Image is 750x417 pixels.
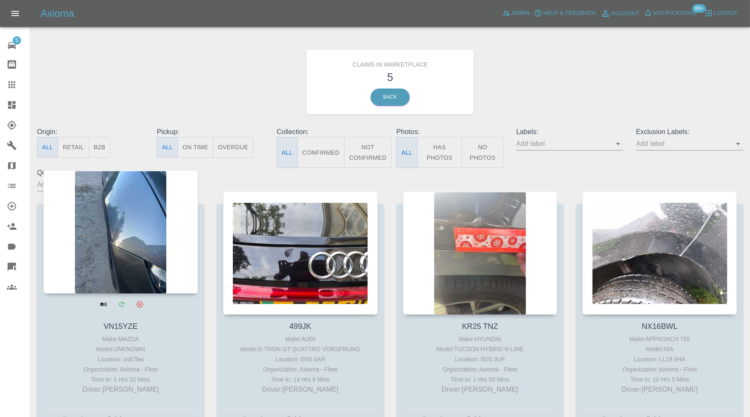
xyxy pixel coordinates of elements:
[45,385,196,395] p: Driver: [PERSON_NAME]
[225,354,376,364] div: Location: EN5 4AR
[277,137,298,168] button: All
[225,374,376,385] div: Time in: 14 Hrs 9 Mins
[512,8,530,18] span: Admin
[89,137,111,158] button: B2B
[225,334,376,344] div: Make: AUDI
[642,7,699,20] button: Notifications
[585,344,735,354] div: Model: N/A
[371,89,410,106] a: Back
[37,168,144,178] p: Quoters:
[462,137,504,168] button: No Photos
[405,374,555,385] div: Time in: 1 Hrs 50 Mins
[157,127,264,137] p: Pickup:
[95,296,112,313] a: View
[500,7,532,20] a: Admin
[532,7,598,20] button: Help & Feedback
[313,56,467,69] h6: Claims in Marketplace
[598,7,642,20] a: Account
[213,137,254,158] button: Overdue
[45,364,196,374] div: Organization: Axioma - Fleet
[585,334,735,344] div: Make: APPROACH 765
[396,137,417,168] button: All
[585,385,735,395] p: Driver: [PERSON_NAME]
[732,138,744,150] button: Open
[313,69,467,85] h3: 5
[405,364,555,374] div: Organization: Axioma - Fleet
[225,344,376,354] div: Model: E-TRON GT QUATTRO VORSPRUNG
[611,9,640,19] span: Account
[417,137,462,168] button: Has Photos
[585,354,735,364] div: Location: LL19 9HA
[714,8,738,18] span: Logout
[585,374,735,385] div: Time in: 10 Hrs 5 Mins
[40,7,74,20] h5: Axioma
[225,385,376,395] p: Driver: [PERSON_NAME]
[585,364,735,374] div: Organization: Axioma - Fleet
[13,36,21,45] span: 5
[277,127,384,137] p: Collection:
[45,344,196,354] div: Model: UNKNOWN
[45,334,196,344] div: Make: MAZDA
[516,137,611,150] input: Add label
[543,8,596,18] span: Help & Feedback
[104,322,138,331] a: VN15YZE
[157,137,178,158] button: All
[396,127,503,137] p: Photos:
[692,4,706,13] span: 99+
[405,354,555,364] div: Location: SG5 3UF
[405,334,555,344] div: Make: HYUNDAI
[58,137,89,158] button: Retail
[45,354,196,364] div: Location: sn67bw
[344,137,391,168] button: Not Confirmed
[636,137,730,150] input: Add label
[225,364,376,374] div: Organization: Axioma - Fleet
[636,127,743,137] p: Exclusion Labels:
[37,137,58,158] button: All
[516,127,623,137] p: Labels:
[653,8,697,18] span: Notifications
[178,137,214,158] button: On Time
[113,296,130,313] a: Modify
[5,3,25,24] button: Open drawer
[37,178,131,191] input: Add quoter
[297,137,344,168] button: Confirmed
[289,322,311,331] a: 499JK
[612,138,624,150] button: Open
[131,296,148,313] button: Archive
[405,385,555,395] p: Driver: [PERSON_NAME]
[37,127,144,137] p: Origin:
[405,344,555,354] div: Model: TUCSON HYBRID N LINE
[642,322,678,331] a: NX16BWL
[45,374,196,385] div: Time in: 1 Hrs 32 Mins
[462,322,498,331] a: KR25 TNZ
[702,7,740,20] button: Logout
